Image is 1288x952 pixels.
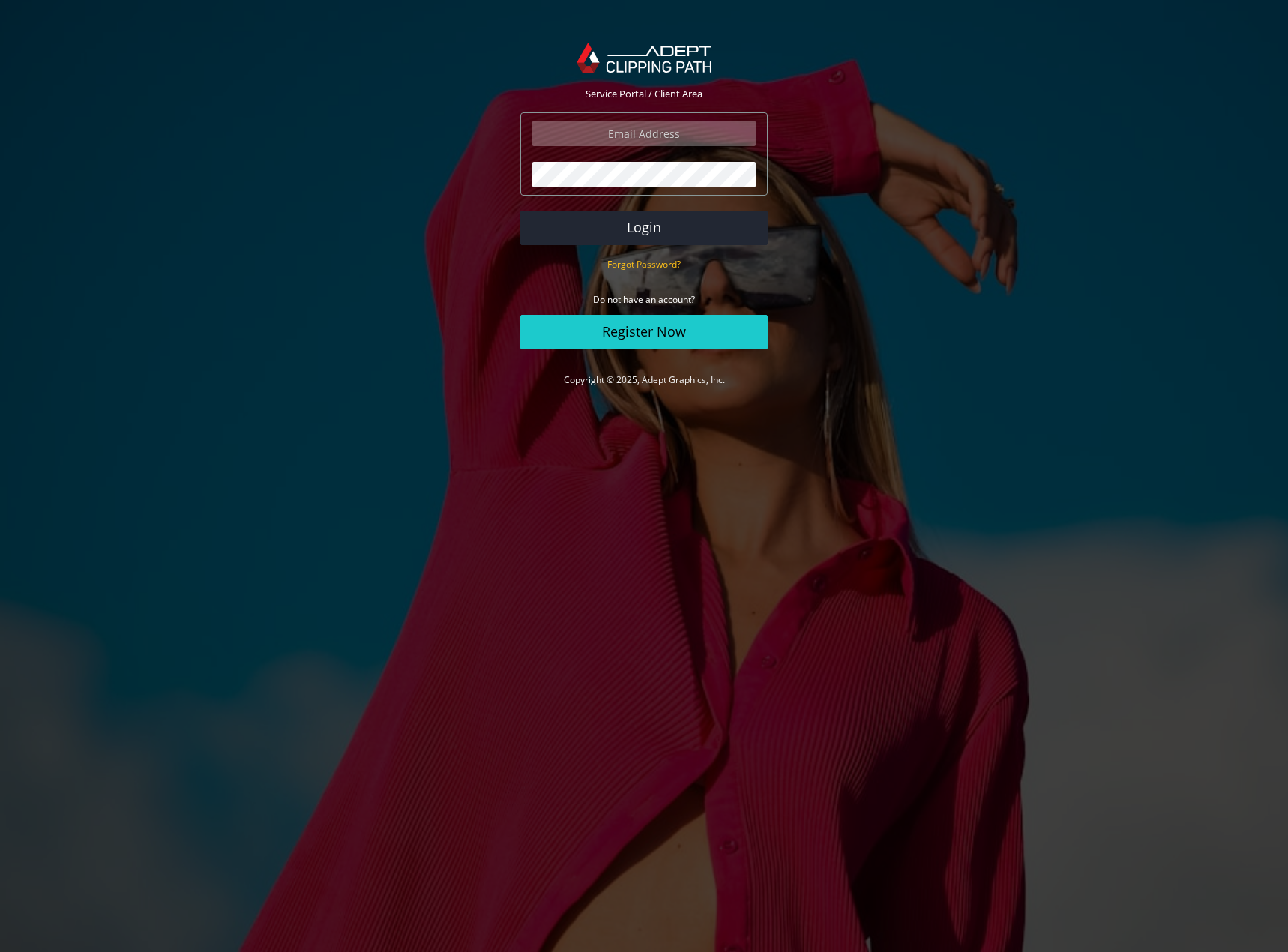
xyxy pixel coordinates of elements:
a: Forgot Password? [607,257,681,271]
small: Forgot Password? [607,258,681,271]
span: Service Portal / Client Area [586,87,702,100]
a: Register Now [520,315,768,349]
a: Copyright © 2025, Adept Graphics, Inc. [564,373,725,386]
img: Adept Graphics [577,43,711,73]
input: Email Address [532,121,756,146]
small: Do not have an account? [593,293,695,306]
button: Login [520,211,768,245]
